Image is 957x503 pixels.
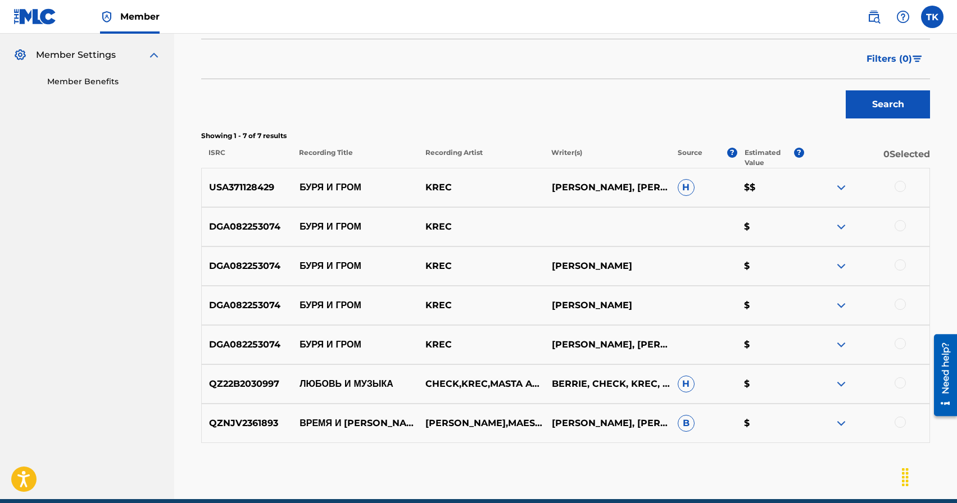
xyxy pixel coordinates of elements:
[860,45,930,73] button: Filters (0)
[544,259,670,273] p: [PERSON_NAME]
[794,148,804,158] span: ?
[727,148,737,158] span: ?
[678,148,702,168] p: Source
[544,377,670,391] p: BERRIE, CHECK, KREC, MASTA ASH
[418,338,544,351] p: KREC
[292,417,418,430] p: ВРЕМЯ И [PERSON_NAME]
[202,417,292,430] p: QZNJV2361893
[678,415,695,432] span: B
[737,181,804,194] p: $$
[202,338,292,351] p: DGA082253074
[202,220,292,234] p: DGA082253074
[418,417,544,430] p: [PERSON_NAME],MAESTRO [PERSON_NAME],[PERSON_NAME] ( [PERSON_NAME] БИТ ),КРИП-А-КРИП,KREC
[202,377,292,391] p: QZ22B2030997
[544,148,670,168] p: Writer(s)
[834,259,848,273] img: expand
[896,10,910,24] img: help
[201,131,930,141] p: Showing 1 - 7 of 7 results
[201,148,292,168] p: ISRC
[47,76,161,88] a: Member Benefits
[292,259,418,273] p: БУРЯ И ГРОМ
[921,6,944,28] div: User Menu
[892,6,914,28] div: Help
[418,377,544,391] p: CHECK,KREC,MASTA ASH,BERRIE
[292,220,418,234] p: БУРЯ И ГРОМ
[737,259,804,273] p: $
[804,148,931,168] p: 0 Selected
[834,299,848,312] img: expand
[834,417,848,430] img: expand
[100,10,114,24] img: Top Rightsholder
[418,148,545,168] p: Recording Artist
[896,460,914,494] div: Перетащить
[737,220,804,234] p: $
[867,52,912,66] span: Filters ( 0 )
[834,338,848,351] img: expand
[13,48,27,62] img: Member Settings
[863,6,885,28] a: Public Search
[418,259,544,273] p: KREC
[202,259,292,273] p: DGA082253074
[418,220,544,234] p: KREC
[13,8,57,25] img: MLC Logo
[120,10,160,23] span: Member
[737,299,804,312] p: $
[544,181,670,194] p: [PERSON_NAME], [PERSON_NAME]
[418,181,544,194] p: KREC
[867,10,881,24] img: search
[737,417,804,430] p: $
[834,377,848,391] img: expand
[737,338,804,351] p: $
[292,181,418,194] p: БУРЯ И ГРОМ
[926,330,957,420] iframe: Resource Center
[202,299,292,312] p: DGA082253074
[834,181,848,194] img: expand
[292,377,418,391] p: ЛЮБОВЬ И МУЗЫКА
[745,148,794,168] p: Estimated Value
[292,299,418,312] p: БУРЯ И ГРОМ
[202,181,292,194] p: USA371128429
[678,376,695,392] span: H
[544,299,670,312] p: [PERSON_NAME]
[292,338,418,351] p: БУРЯ И ГРОМ
[292,148,418,168] p: Recording Title
[901,449,957,503] iframe: Chat Widget
[544,417,670,430] p: [PERSON_NAME], [PERSON_NAME], [PERSON_NAME], [PERSON_NAME], [PERSON_NAME]
[834,220,848,234] img: expand
[418,299,544,312] p: KREC
[901,449,957,503] div: Виджет чата
[737,377,804,391] p: $
[846,90,930,118] button: Search
[36,48,116,62] span: Member Settings
[147,48,161,62] img: expand
[913,56,922,62] img: filter
[544,338,670,351] p: [PERSON_NAME], [PERSON_NAME]
[678,179,695,196] span: H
